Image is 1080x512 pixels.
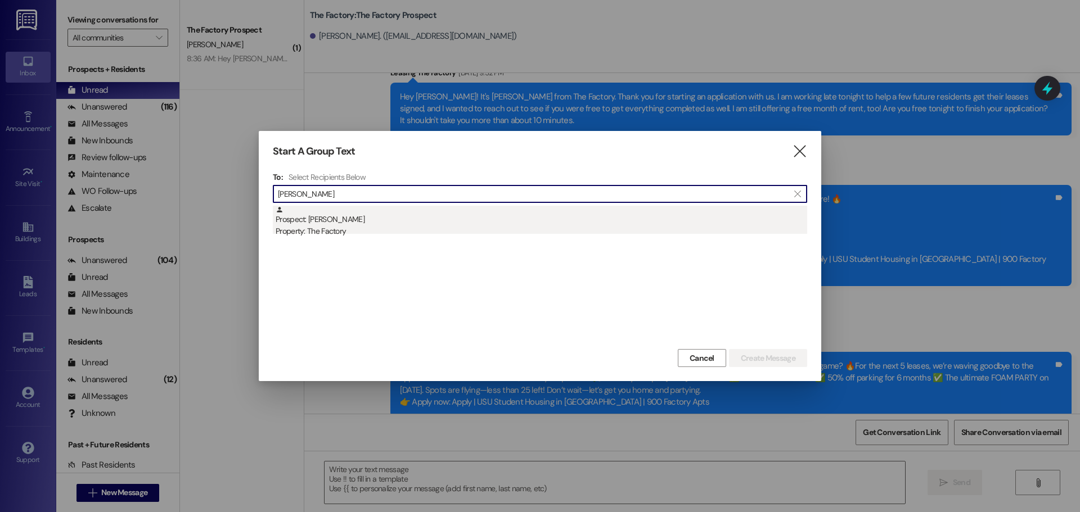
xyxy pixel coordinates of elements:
[741,352,795,364] span: Create Message
[794,189,800,198] i: 
[289,172,366,182] h4: Select Recipients Below
[276,206,807,238] div: Prospect: [PERSON_NAME]
[690,352,714,364] span: Cancel
[276,225,807,237] div: Property: The Factory
[273,172,283,182] h3: To:
[278,186,789,202] input: Search for any contact or apartment
[678,349,726,367] button: Cancel
[273,145,355,158] h3: Start A Group Text
[789,185,807,202] button: Clear text
[273,206,807,234] div: Prospect: [PERSON_NAME]Property: The Factory
[792,146,807,157] i: 
[729,349,807,367] button: Create Message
